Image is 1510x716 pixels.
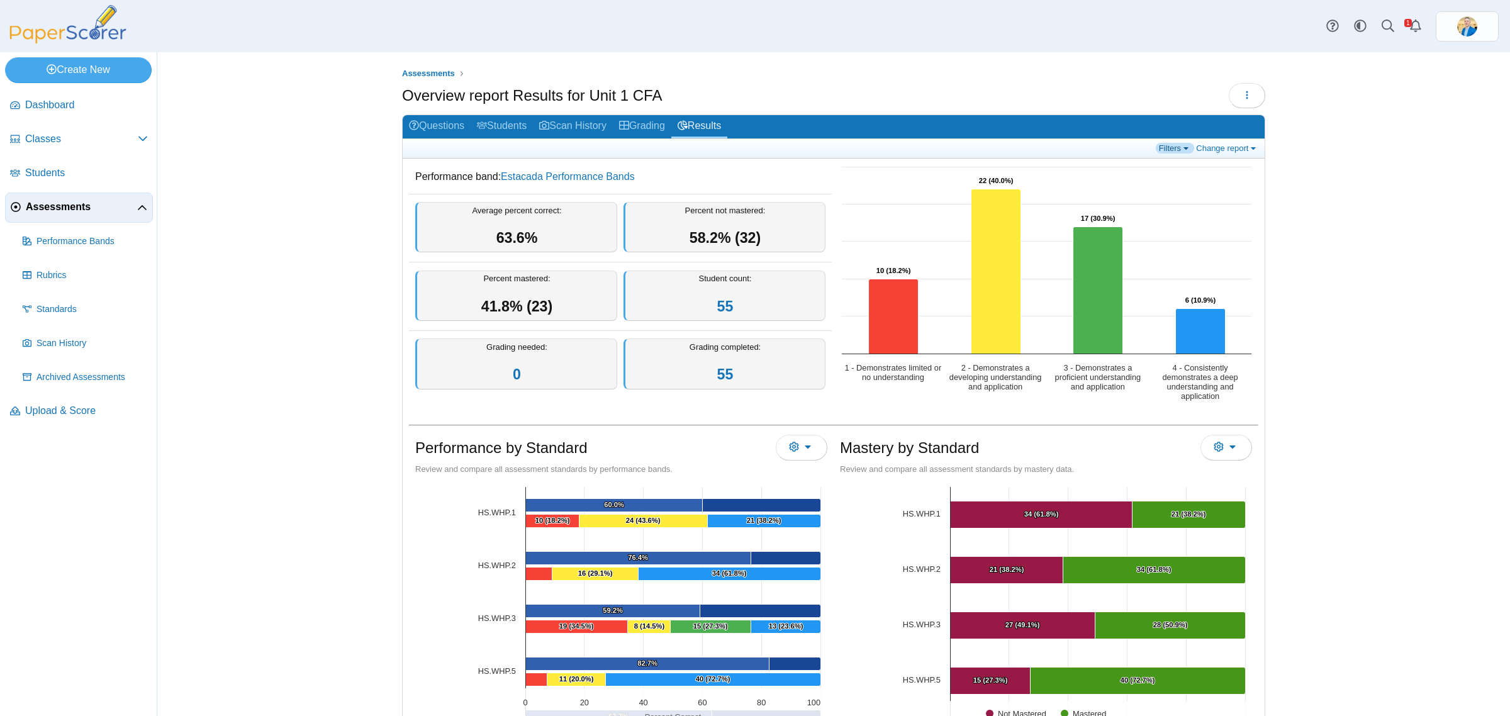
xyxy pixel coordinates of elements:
a: Archived Assessments [18,362,153,393]
a: Standards [18,294,153,325]
svg: Interactive chart [836,160,1258,412]
a: [object Object] [478,508,516,517]
path: 4 - Consistently demonstrates a deep understanding and application, 6. Overall Assessment Perform... [1176,309,1226,354]
span: 58.2% (32) [690,230,761,246]
text: 60.0% [604,501,624,508]
span: Scan History [36,337,148,350]
h1: Overview report Results for Unit 1 CFA [402,85,662,106]
a: Filters [1156,143,1194,154]
path: [object Object], 17.272727272727266. Average Percent Not Correct. [769,657,821,671]
text: 13 (23.6%) [769,622,803,630]
span: Classes [25,132,138,146]
path: [object Object], 19. 1 - Demonstrates limited or no understanding. [526,620,628,634]
path: [object Object], 82.72727272727273. Average Percent Correct. [526,657,769,671]
path: [object Object], 27. Not Mastered. [951,612,1095,639]
text: 59.2% [603,607,623,614]
path: [object Object], 4. 1 - Demonstrates limited or no understanding. [526,673,547,686]
span: Assessments [26,200,137,214]
text: 21 (38.2%) [747,517,781,524]
text: 40 (72.7%) [1121,676,1155,684]
text: 21 (38.2%) [990,566,1024,573]
path: [object Object], 34. Not Mastered. [951,501,1132,529]
a: Rubrics [18,260,153,291]
path: [object Object], 8. 2 - Demonstrates a developing understanding and application. [628,620,671,634]
div: Average percent correct: [415,202,617,253]
a: Classes [5,125,153,155]
path: [object Object], 28. Mastered. [1095,612,1246,639]
a: PaperScorer [5,35,131,45]
path: [object Object], 10. 1 - Demonstrates limited or no understanding. [526,515,579,528]
path: [object Object], 34. 4 - Consistently demonstrates a deep understanding and application. [639,568,821,581]
text: 21 (38.2%) [1172,510,1206,518]
a: ps.jrF02AmRZeRNgPWo [1436,11,1499,42]
path: [object Object], 15. 3 - Demonstrates a proficient understanding and application. [671,620,751,634]
a: 0 [513,366,521,383]
text: 19 (34.5%) [559,622,594,630]
path: [object Object], 21. Mastered. [1132,501,1246,529]
text: 24 (43.6%) [626,517,661,524]
path: [object Object], 21. 4 - Consistently demonstrates a deep understanding and application. [708,515,821,528]
a: Upload & Score [5,396,153,427]
tspan: HS.WHP.1 [478,508,516,517]
div: Grading completed: [624,338,825,389]
text: 80 [757,698,766,707]
text: 1 - Demonstrates limited or no understanding [845,363,942,382]
path: 1 - Demonstrates limited or no understanding, 10. Overall Assessment Performance. [869,279,919,354]
img: ps.jrF02AmRZeRNgPWo [1457,16,1477,36]
path: [object Object], 13. 4 - Consistently demonstrates a deep understanding and application. [751,620,821,634]
a: HS.WHP.5 [903,675,941,685]
a: Create New [5,57,152,82]
a: [object Object] [478,666,516,676]
path: 2 - Demonstrates a developing understanding and application, 22. Overall Assessment Performance. [971,189,1021,354]
path: 3 - Demonstrates a proficient understanding and application, 17. Overall Assessment Performance. [1073,227,1123,354]
div: Chart. Highcharts interactive chart. [836,160,1258,412]
tspan: HS.WHP.2 [478,561,516,570]
div: Percent not mastered: [624,202,825,253]
text: 15 (27.3%) [693,622,728,630]
text: 34 (61.8%) [1137,566,1172,573]
img: PaperScorer [5,5,131,43]
path: [object Object], 40. Average Percent Not Correct. [703,499,821,512]
span: Dashboard [25,98,148,112]
a: Assessments [399,66,458,82]
path: [object Object], 76.36363636363636. Average Percent Correct. [526,552,751,565]
span: Archived Assessments [36,371,148,384]
text: 0 [523,698,527,707]
tspan: HS.WHP.5 [478,666,516,676]
path: [object Object], 60. Average Percent Correct. [526,499,703,512]
text: 22 (40.0%) [979,177,1014,184]
text: 6 (10.9%) [1185,296,1216,304]
a: 55 [717,366,734,383]
a: [object Object] [478,613,516,623]
a: [object Object] [478,561,516,570]
div: Percent mastered: [415,271,617,322]
a: Performance Bands [18,227,153,257]
tspan: HS.WHP.1 [903,509,941,518]
span: Performance Bands [36,235,148,248]
a: Students [5,159,153,189]
a: Alerts [1402,13,1429,40]
text: 20 [580,698,589,707]
span: Students [25,166,148,180]
h1: Performance by Standard [415,437,587,459]
path: [object Object], 24. 2 - Demonstrates a developing understanding and application. [579,515,708,528]
a: Scan History [533,115,613,138]
path: [object Object], 21. Not Mastered. [951,557,1063,584]
button: More options [1200,435,1252,460]
a: HS.WHP.2 [903,564,941,574]
text: 11 (20.0%) [559,675,594,683]
text: 16 (29.1%) [578,569,613,577]
a: HS.WHP.3 [903,620,941,629]
path: [object Object], 34. Mastered. [1063,557,1246,584]
a: Questions [403,115,471,138]
a: Estacada Performance Bands [501,171,635,182]
a: 55 [717,298,734,315]
text: 4 - Consistently demonstrates a deep understanding and application [1163,363,1238,401]
span: Assessments [402,69,455,78]
div: Review and compare all assessment standards by mastery data. [840,464,1252,475]
a: Scan History [18,328,153,359]
span: Upload & Score [25,404,148,418]
text: 40 [639,698,647,707]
